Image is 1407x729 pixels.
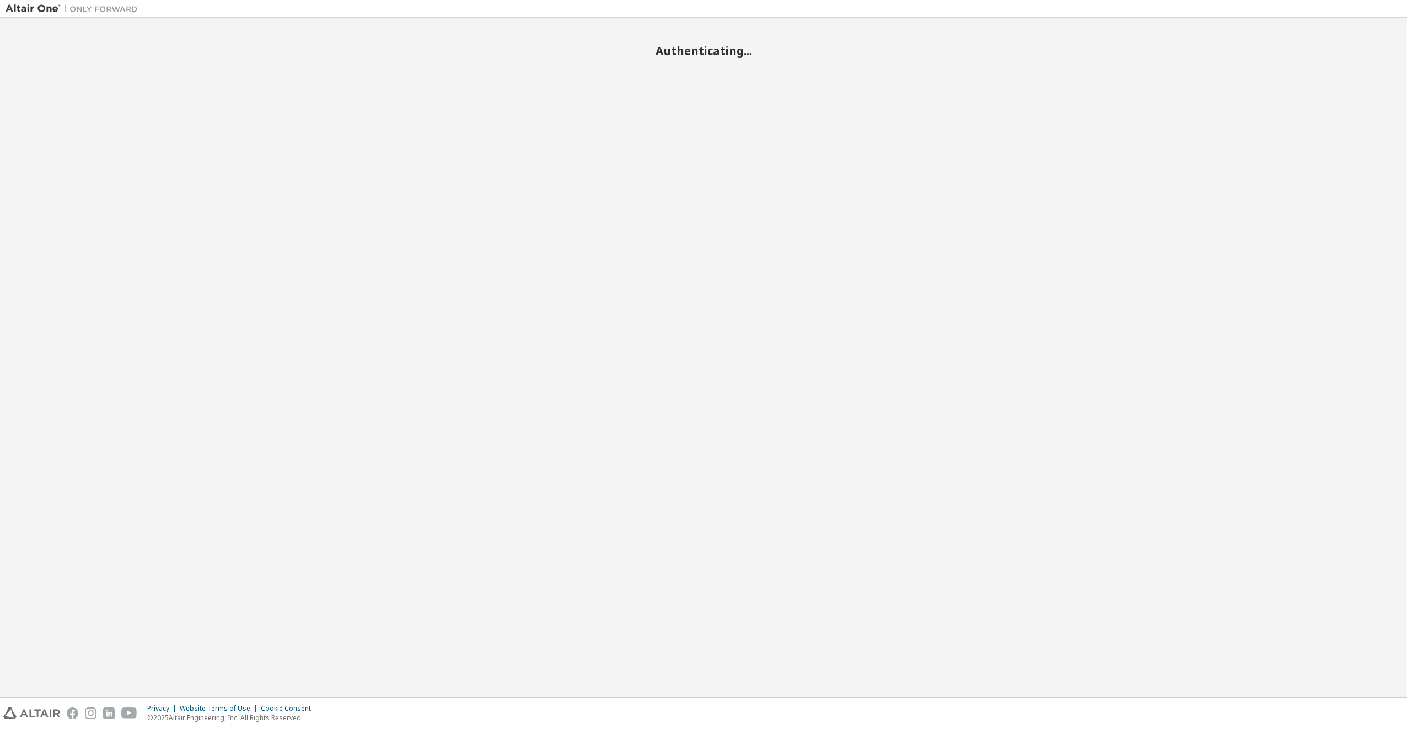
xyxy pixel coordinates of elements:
div: Cookie Consent [261,704,318,713]
h2: Authenticating... [6,44,1401,58]
img: facebook.svg [67,707,78,719]
div: Website Terms of Use [180,704,261,713]
p: © 2025 Altair Engineering, Inc. All Rights Reserved. [147,713,318,722]
div: Privacy [147,704,180,713]
img: instagram.svg [85,707,96,719]
img: youtube.svg [121,707,137,719]
img: linkedin.svg [103,707,115,719]
img: altair_logo.svg [3,707,60,719]
img: Altair One [6,3,143,14]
